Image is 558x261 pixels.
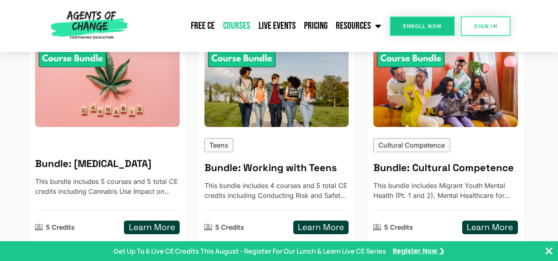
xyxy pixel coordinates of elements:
a: Cultural Competence - 5 Credit CE BundleCultural Competence Bundle: Cultural CompetenceThis bundl... [366,40,525,242]
p: 5 Credits [46,222,75,232]
img: Cultural Competence - 5 Credit CE Bundle [373,47,518,127]
a: Enroll Now [390,16,455,36]
p: This bundle includes 5 courses and 5 total CE credits including Cannabis Use Impact on Mental Hea... [35,176,180,196]
img: Working with Teens - 5 Credit CE Bundle [204,47,349,127]
p: This bundle includes Migrant Youth Mental Health (Pt. 1 and 2), Mental Healthcare for Latinos, Na... [373,181,518,200]
a: Resources [332,16,385,36]
a: Cannabis Use Disorder - 5 CE Credit BundleBundle: [MEDICAL_DATA]This bundle includes 5 courses an... [28,40,187,242]
p: Cultural Competence [378,140,445,150]
h5: Learn More [467,222,513,233]
p: This bundle includes 4 courses and 5 total CE credits including Conducting Risk and Safety Assess... [204,181,349,200]
h5: Bundle: Cannabis Use Disorder [35,158,180,170]
a: SIGN IN [461,16,511,36]
span: SIGN IN [474,24,497,29]
p: Get Up To 6 Live CE Credits This August - Register For Our Lunch & Learn Live CE Series [114,246,386,256]
p: 5 Credits [384,222,413,232]
a: Working with Teens - 5 Credit CE BundleTeens Bundle: Working with TeensThis bundle includes 4 cou... [197,40,356,242]
p: 5 Credits [215,222,244,232]
a: Pricing [300,16,332,36]
h5: Bundle: Working with Teens [204,162,349,174]
a: Register Now ❯ [393,247,444,256]
h5: Bundle: Cultural Competence [373,162,518,174]
a: Live Events [254,16,300,36]
button: Close Banner [544,246,554,256]
span: Enroll Now [403,24,442,29]
h5: Learn More [298,222,344,233]
nav: Menu [131,16,386,36]
a: Courses [219,16,254,36]
h5: Learn More [129,222,175,233]
img: Cannabis Use Disorder - 5 CE Credit Bundle [35,47,180,127]
p: Teens [209,140,228,150]
a: Free CE [187,16,219,36]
